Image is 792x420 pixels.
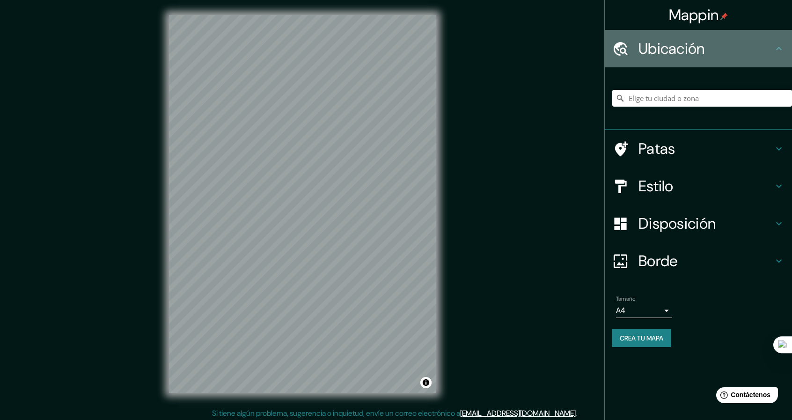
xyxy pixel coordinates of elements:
[576,408,577,418] font: .
[460,408,576,418] a: [EMAIL_ADDRESS][DOMAIN_NAME]
[616,305,625,315] font: A4
[605,30,792,67] div: Ubicación
[579,408,580,418] font: .
[577,408,579,418] font: .
[638,139,675,159] font: Patas
[605,205,792,242] div: Disposición
[638,39,705,58] font: Ubicación
[605,242,792,280] div: Borde
[612,90,792,107] input: Elige tu ciudad o zona
[638,251,678,271] font: Borde
[638,176,674,196] font: Estilo
[612,329,671,347] button: Crea tu mapa
[420,377,432,388] button: Activar o desactivar atribución
[638,214,716,233] font: Disposición
[605,167,792,205] div: Estilo
[620,334,663,342] font: Crea tu mapa
[669,5,719,25] font: Mappin
[616,303,672,318] div: A4
[720,13,728,20] img: pin-icon.png
[605,130,792,167] div: Patas
[709,384,782,410] iframe: Lanzador de widgets de ayuda
[616,295,635,303] font: Tamaño
[169,15,436,393] canvas: Mapa
[212,408,460,418] font: Si tiene algún problema, sugerencia o inquietud, envíe un correo electrónico a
